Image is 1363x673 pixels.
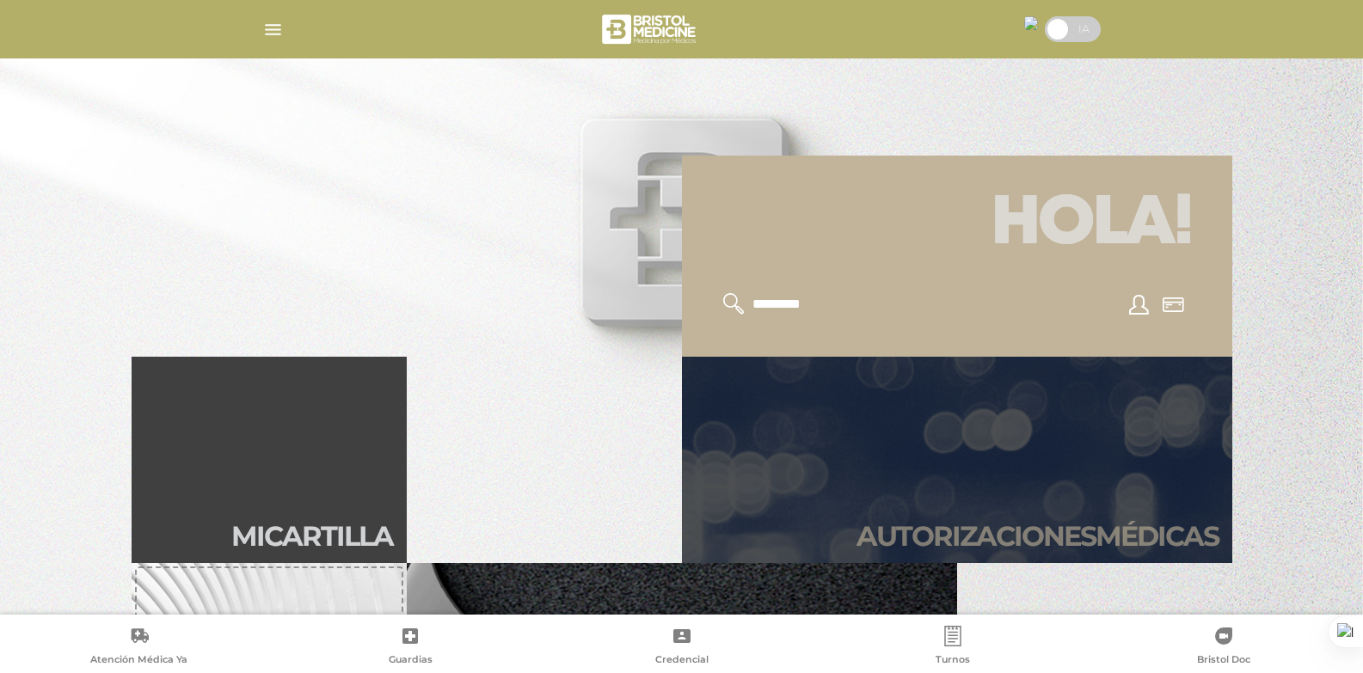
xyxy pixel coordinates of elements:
img: bristol-medicine-blanco.png [599,9,702,50]
a: Bristol Doc [1089,626,1360,670]
h2: Autori zaciones médicas [856,520,1219,553]
a: Guardias [274,626,545,670]
span: Atención Médica Ya [90,653,187,669]
span: Guardias [389,653,433,669]
span: Turnos [936,653,970,669]
a: Turnos [817,626,1088,670]
h1: Hola! [703,176,1212,272]
img: Cober_menu-lines-white.svg [262,19,284,40]
span: Bristol Doc [1197,653,1250,669]
a: Atención Médica Ya [3,626,274,670]
img: 15868 [1024,16,1038,30]
span: Credencial [655,653,709,669]
a: Autorizacionesmédicas [682,357,1232,563]
a: Micartilla [132,357,407,563]
h2: Mi car tilla [231,520,393,553]
a: Credencial [546,626,817,670]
